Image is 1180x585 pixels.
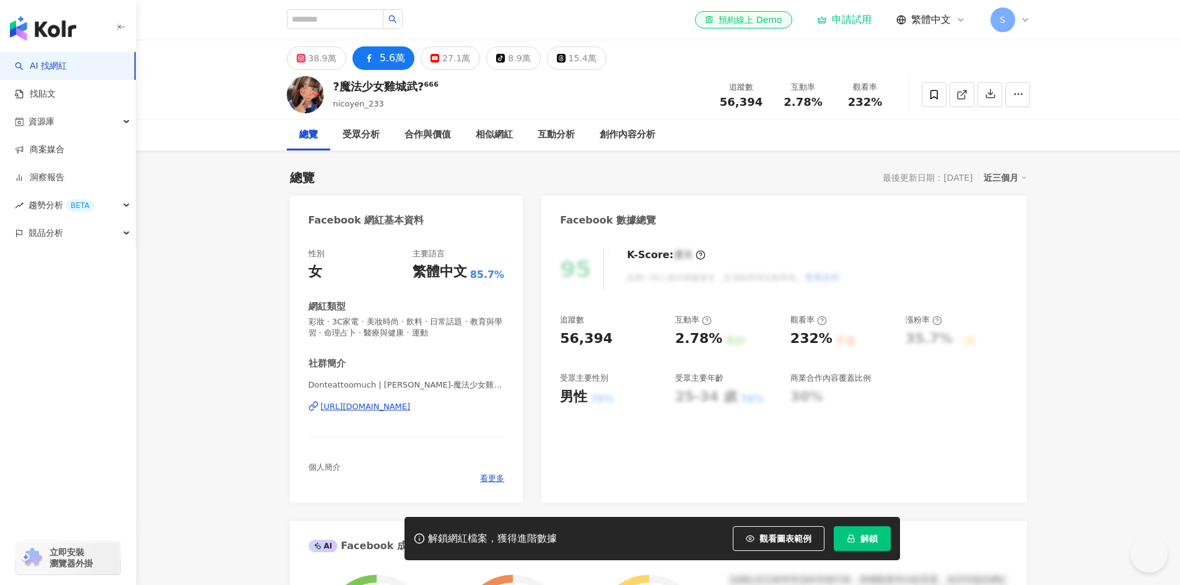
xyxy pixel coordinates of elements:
div: 5.6萬 [380,50,405,67]
span: search [388,15,397,24]
div: 8.9萬 [508,50,530,67]
a: 商案媒合 [15,144,64,156]
a: 洞察報告 [15,171,64,184]
span: 繁體中文 [911,13,951,27]
div: 38.9萬 [308,50,336,67]
div: 受眾主要年齡 [675,373,723,384]
span: nicoyen_233 [333,99,384,108]
div: 女 [308,262,322,282]
div: 近三個月 [984,170,1027,186]
div: 繁體中文 [413,262,467,282]
div: 追蹤數 [560,314,584,326]
span: 56,394 [720,95,763,108]
div: 社群簡介 [308,357,346,370]
div: 創作內容分析 [600,128,655,142]
div: K-Score : [627,248,706,262]
span: 個人簡介 [308,462,341,472]
button: 15.4萬 [547,46,606,70]
span: rise [15,201,24,210]
span: 觀看圖表範例 [759,534,811,544]
div: 網紅類型 [308,300,346,313]
div: 總覽 [290,169,315,186]
button: 8.9萬 [486,46,540,70]
span: 解鎖 [860,534,878,544]
div: Facebook 網紅基本資料 [308,214,424,227]
div: 漲粉率 [906,314,942,326]
div: 觀看率 [842,81,889,93]
img: logo [10,16,76,41]
div: 互動率 [675,314,712,326]
div: Facebook 數據總覽 [560,214,656,227]
div: 56,394 [560,329,613,349]
span: S [1000,13,1005,27]
span: 看更多 [480,473,504,484]
a: searchAI 找網紅 [15,60,67,72]
button: 5.6萬 [352,46,414,70]
div: 27.1萬 [442,50,470,67]
div: 追蹤數 [718,81,765,93]
button: 38.9萬 [287,46,346,70]
span: 彩妝 · 3C家電 · 美妝時尚 · 飲料 · 日常話題 · 教育與學習 · 命理占卜 · 醫療與健康 · 運動 [308,316,505,339]
div: 2.78% [675,329,722,349]
a: chrome extension立即安裝 瀏覽器外掛 [16,541,120,574]
div: 男性 [560,388,587,407]
span: 資源庫 [28,108,55,136]
div: 受眾主要性別 [560,373,608,384]
button: 27.1萬 [421,46,480,70]
button: 解鎖 [834,526,891,551]
span: 趨勢分析 [28,191,94,219]
div: 主要語言 [413,248,445,259]
a: [URL][DOMAIN_NAME] [308,401,505,412]
div: 合作與價值 [404,128,451,142]
span: 競品分析 [28,219,63,247]
span: 立即安裝 瀏覽器外掛 [50,547,93,569]
div: 商業合作內容覆蓋比例 [790,373,871,384]
div: 最後更新日期：[DATE] [883,173,972,183]
span: Donteattoomuch | [PERSON_NAME]-魔法少女雞城武 | Donteattoomuch [308,379,505,391]
a: 找貼文 [15,88,56,100]
div: 性別 [308,248,325,259]
div: 互動率 [780,81,827,93]
div: ?魔法少女雞城武?⁶⁶⁶ [333,79,439,94]
div: 232% [790,329,833,349]
a: 預約線上 Demo [695,11,792,28]
span: 232% [848,96,883,108]
img: KOL Avatar [287,76,324,113]
span: 2.78% [784,96,822,108]
span: 85.7% [470,268,505,282]
div: 相似網紅 [476,128,513,142]
div: [URL][DOMAIN_NAME] [321,401,411,412]
a: 申請試用 [817,14,872,26]
div: 預約線上 Demo [705,14,782,26]
div: 互動分析 [538,128,575,142]
div: BETA [66,199,94,212]
div: 15.4萬 [569,50,597,67]
div: 解鎖網紅檔案，獲得進階數據 [428,532,557,545]
div: 總覽 [299,128,318,142]
div: 觀看率 [790,314,827,326]
img: chrome extension [20,548,44,568]
div: 受眾分析 [343,128,380,142]
button: 觀看圖表範例 [733,526,824,551]
span: lock [847,534,855,543]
